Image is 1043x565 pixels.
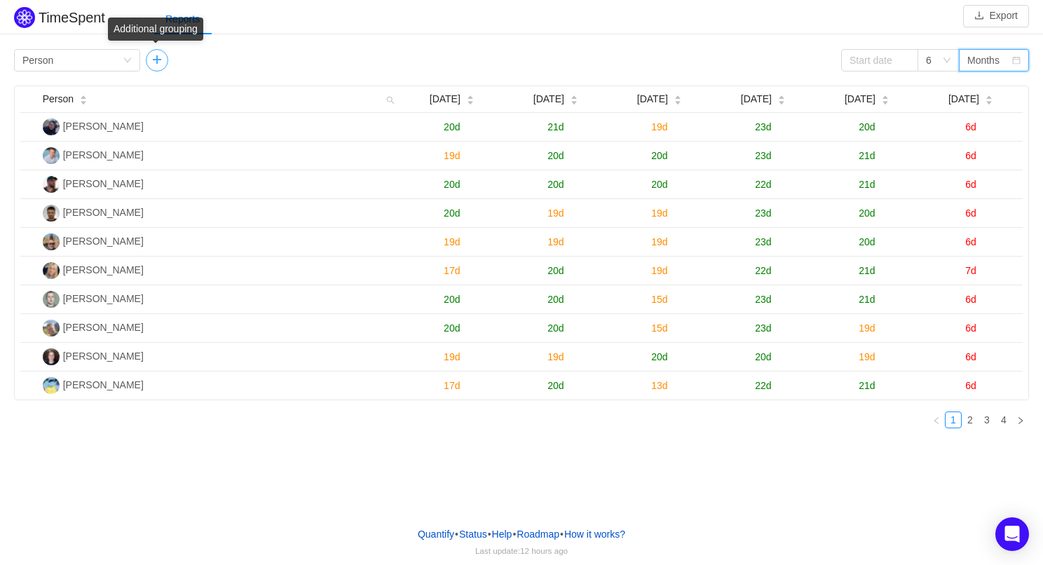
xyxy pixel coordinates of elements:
li: 1 [945,411,962,428]
span: [PERSON_NAME] [63,293,144,304]
span: [PERSON_NAME] [63,264,144,275]
span: 20d [651,150,667,161]
span: 22d [755,179,771,190]
span: Last update: [475,546,568,555]
span: 19d [651,236,667,247]
span: 21d [859,380,875,391]
li: Next Page [1012,411,1029,428]
span: 21d [859,294,875,305]
div: Additional grouping [108,18,203,41]
div: Sort [466,93,475,103]
span: 20d [755,351,771,362]
span: [DATE] [637,92,668,107]
div: Sort [985,93,993,103]
span: 6d [965,121,976,132]
span: [PERSON_NAME] [63,178,144,189]
span: 21d [547,121,564,132]
img: IK [43,205,60,222]
a: Help [491,524,513,545]
span: 20d [859,121,875,132]
button: icon: plus [146,49,168,72]
span: 20d [444,179,460,190]
a: Roadmap [516,524,560,545]
i: icon: caret-down [777,99,785,103]
i: icon: caret-down [986,99,993,103]
span: 13d [651,380,667,391]
span: 20d [547,265,564,276]
span: 20d [547,150,564,161]
div: Reports [154,4,211,35]
span: 23d [755,150,771,161]
input: Start date [841,49,918,72]
img: MD [43,377,60,394]
span: 19d [651,207,667,219]
span: 19d [651,121,667,132]
i: icon: caret-up [80,94,88,98]
img: CC [43,320,60,336]
i: icon: caret-up [986,94,993,98]
li: 2 [962,411,979,428]
a: 3 [979,412,995,428]
span: • [488,529,491,540]
span: 21d [859,150,875,161]
span: [DATE] [430,92,461,107]
i: icon: down [123,56,132,66]
span: 21d [859,179,875,190]
div: Months [967,50,1000,71]
a: Quantify [417,524,455,545]
span: 7d [965,265,976,276]
span: 20d [547,294,564,305]
li: Previous Page [928,411,945,428]
span: 6d [965,179,976,190]
span: 6d [965,322,976,334]
span: 6d [965,380,976,391]
span: [PERSON_NAME] [63,207,144,218]
i: icon: caret-down [881,99,889,103]
span: 6d [965,236,976,247]
img: OK [43,147,60,164]
span: [PERSON_NAME] [63,121,144,132]
span: [PERSON_NAME] [63,379,144,390]
span: 20d [444,294,460,305]
span: [PERSON_NAME] [63,236,144,247]
img: OK [43,176,60,193]
span: 23d [755,236,771,247]
i: icon: caret-down [674,99,681,103]
a: 4 [996,412,1011,428]
i: icon: caret-up [777,94,785,98]
i: icon: caret-down [80,99,88,103]
li: 4 [995,411,1012,428]
img: IB [43,291,60,308]
span: 19d [547,351,564,362]
div: Open Intercom Messenger [995,517,1029,551]
span: [DATE] [533,92,564,107]
i: icon: search [381,86,400,112]
span: 20d [547,179,564,190]
div: Sort [777,93,786,103]
span: 22d [755,265,771,276]
i: icon: caret-up [466,94,474,98]
span: 20d [444,322,460,334]
span: 19d [859,351,875,362]
span: 6d [965,207,976,219]
span: • [560,529,564,540]
button: icon: downloadExport [963,5,1029,27]
span: [PERSON_NAME] [63,322,144,333]
span: 19d [547,236,564,247]
span: 6d [965,351,976,362]
i: icon: left [932,416,941,425]
span: Person [43,92,74,107]
span: 20d [651,351,667,362]
img: DK [43,348,60,365]
span: [DATE] [948,92,979,107]
span: 15d [651,322,667,334]
span: 19d [859,322,875,334]
i: icon: caret-up [881,94,889,98]
span: 22d [755,380,771,391]
i: icon: down [943,56,951,66]
span: 6d [965,294,976,305]
span: [DATE] [741,92,772,107]
button: How it works? [564,524,626,545]
img: Quantify logo [14,7,35,28]
span: 19d [651,265,667,276]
